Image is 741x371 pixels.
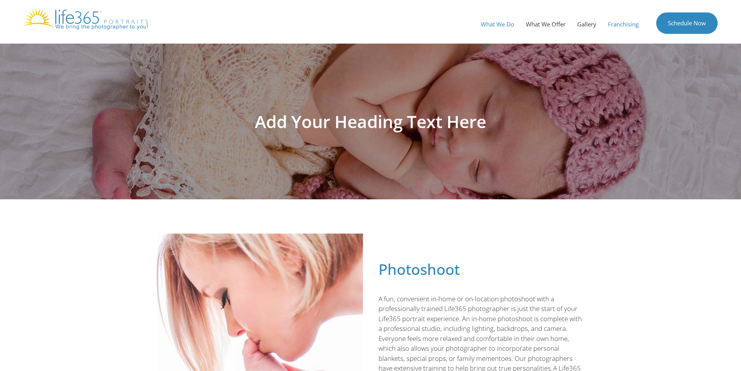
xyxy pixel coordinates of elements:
a: Franchising [602,12,645,36]
a: Gallery [571,12,602,36]
a: Schedule Now [656,12,718,34]
a: What We Do [475,12,520,36]
h1: Add Your Heading Text Here [153,113,589,130]
span: Photoshoot [378,259,460,279]
img: Life365 [23,8,148,30]
a: What We Offer [520,12,571,36]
